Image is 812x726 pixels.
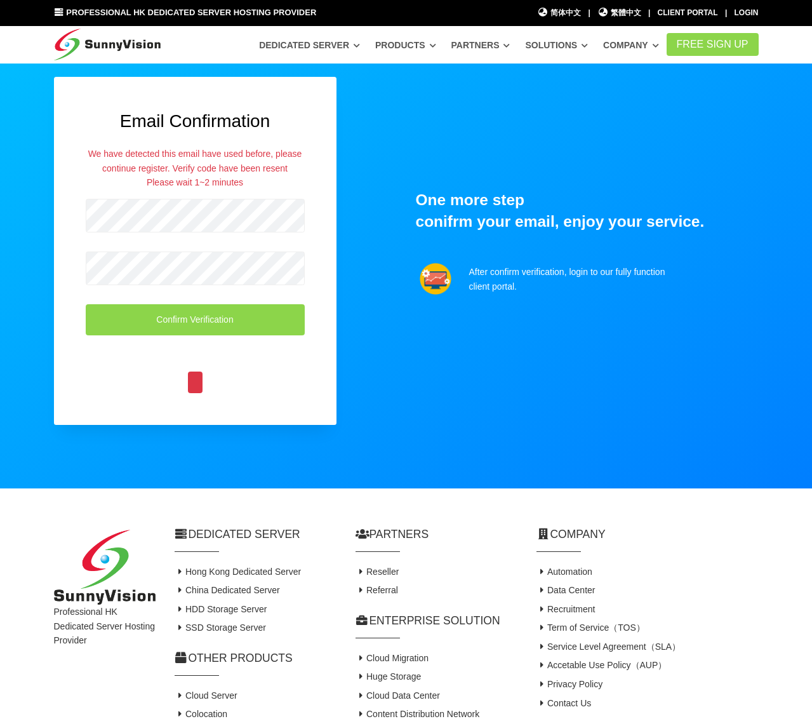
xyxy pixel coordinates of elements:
a: Content Distribution Network [356,709,480,719]
a: Hong Kong Dedicated Server [175,567,302,577]
a: Products [375,34,436,57]
a: Data Center [536,585,596,595]
h2: Email Confirmation [86,109,305,133]
img: support.png [420,263,451,295]
a: FREE Sign Up [667,33,759,56]
a: Term of Service（TOS） [536,622,645,633]
h2: Enterprise Solution [356,613,517,629]
a: SSD Storage Server [175,622,266,633]
a: Automation [536,567,592,577]
h2: Dedicated Server [175,527,336,542]
a: Dedicated Server [259,34,360,57]
a: Huge Storage [356,671,422,682]
a: Client Portal [658,8,718,17]
img: SunnyVision Limited [54,530,156,605]
a: Reseller [356,567,399,577]
p: After confirm verification, login to our fully function client portal. [469,265,669,293]
a: China Dedicated Server [175,585,280,595]
a: 繁體中文 [597,7,641,19]
span: Professional HK Dedicated Server Hosting Provider [66,8,316,17]
a: Contact Us [536,698,592,708]
li: | [725,7,727,19]
a: Cloud Data Center [356,690,440,701]
a: Cloud Migration [356,653,429,663]
a: Company [603,34,659,57]
a: Recruitment [536,604,596,614]
h1: One more step conifrm your email, enjoy your service. [416,189,759,233]
a: Login [735,8,759,17]
h2: Other Products [175,650,336,666]
button: Confirm Verification [86,304,305,335]
a: Accetable Use Policy（AUP） [536,660,667,670]
a: Solutions [525,34,588,57]
a: Privacy Policy [536,679,603,689]
a: 简体中文 [538,7,582,19]
a: Colocation [175,709,228,719]
a: Referral [356,585,398,595]
li: | [588,7,590,19]
a: HDD Storage Server [175,604,267,614]
li: | [648,7,650,19]
h2: Partners [356,527,517,542]
div: We have detected this email have used before, please continue register. Verify code have been res... [86,147,305,189]
a: Service Level Agreement（SLA） [536,642,681,652]
a: Cloud Server [175,690,237,701]
h2: Company [536,527,759,542]
a: Partners [451,34,510,57]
